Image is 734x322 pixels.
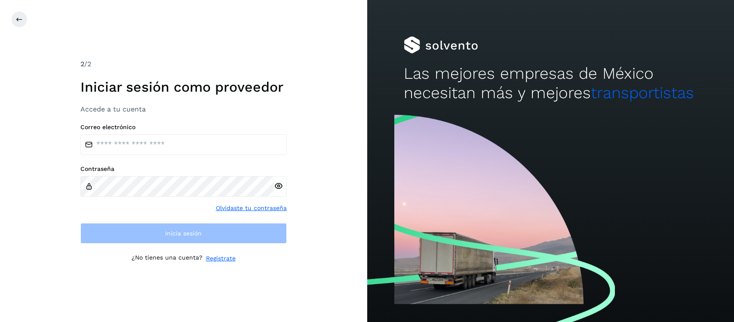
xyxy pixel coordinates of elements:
h3: Accede a tu cuenta [80,105,287,113]
h1: Iniciar sesión como proveedor [80,79,287,95]
div: /2 [80,59,287,69]
label: Contraseña [80,165,287,173]
span: transportistas [591,84,694,102]
span: Inicia sesión [165,230,202,236]
button: Inicia sesión [80,223,287,244]
a: Regístrate [206,254,236,263]
h2: Las mejores empresas de México necesitan más y mejores [404,64,697,102]
span: 2 [80,60,84,68]
label: Correo electrónico [80,124,287,131]
p: ¿No tienes una cuenta? [132,254,203,263]
a: Olvidaste tu contraseña [216,204,287,213]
